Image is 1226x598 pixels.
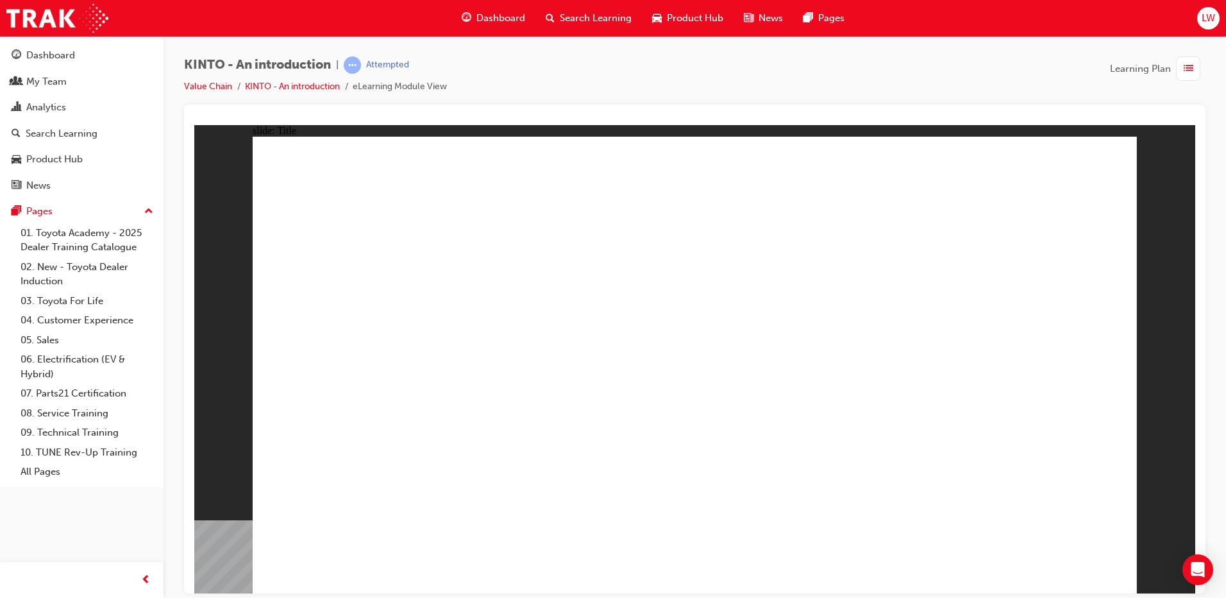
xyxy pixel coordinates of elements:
span: News [759,11,783,26]
a: 09. Technical Training [15,423,158,443]
a: car-iconProduct Hub [642,5,734,31]
span: pages-icon [12,206,21,218]
span: guage-icon [12,50,21,62]
div: Attempted [366,59,409,71]
span: chart-icon [12,102,21,114]
span: pages-icon [803,10,813,26]
span: Learning Plan [1110,62,1171,76]
span: Pages [818,11,844,26]
a: All Pages [15,462,158,482]
span: people-icon [12,76,21,88]
button: Pages [5,200,158,223]
a: news-iconNews [734,5,793,31]
a: News [5,174,158,198]
a: 01. Toyota Academy - 2025 Dealer Training Catalogue [15,223,158,257]
div: Product Hub [26,152,83,167]
span: news-icon [12,180,21,192]
span: news-icon [744,10,753,26]
a: My Team [5,70,158,94]
a: Search Learning [5,122,158,146]
img: Trak [6,4,108,33]
a: 06. Electrification (EV & Hybrid) [15,350,158,384]
div: Search Learning [26,126,97,141]
a: Product Hub [5,148,158,171]
a: guage-iconDashboard [451,5,535,31]
span: Search Learning [560,11,632,26]
a: KINTO - An introduction [245,81,340,92]
span: prev-icon [141,572,151,588]
span: learningRecordVerb_ATTEMPT-icon [344,56,361,74]
span: car-icon [12,154,21,166]
span: search-icon [12,128,21,140]
span: up-icon [144,203,153,220]
button: DashboardMy TeamAnalyticsSearch LearningProduct HubNews [5,41,158,200]
div: Dashboard [26,48,75,63]
a: 04. Customer Experience [15,311,158,330]
a: search-iconSearch Learning [535,5,642,31]
a: 02. New - Toyota Dealer Induction [15,257,158,291]
a: 07. Parts21 Certification [15,384,158,404]
span: | [336,58,339,73]
a: 10. TUNE Rev-Up Training [15,443,158,463]
a: 05. Sales [15,330,158,350]
div: News [26,178,51,193]
span: Product Hub [667,11,723,26]
span: KINTO - An introduction [184,58,331,73]
span: LW [1202,11,1215,26]
span: guage-icon [462,10,471,26]
a: 08. Service Training [15,404,158,423]
div: My Team [26,74,67,89]
a: pages-iconPages [793,5,855,31]
a: Value Chain [184,81,232,92]
li: eLearning Module View [353,80,447,94]
span: Dashboard [476,11,525,26]
a: Dashboard [5,44,158,67]
button: Learning Plan [1110,56,1205,81]
a: 03. Toyota For Life [15,291,158,311]
span: car-icon [652,10,662,26]
div: Pages [26,204,53,219]
span: search-icon [546,10,555,26]
div: Open Intercom Messenger [1182,554,1213,585]
a: Analytics [5,96,158,119]
div: Analytics [26,100,66,115]
button: LW [1197,7,1220,30]
span: list-icon [1184,61,1193,77]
